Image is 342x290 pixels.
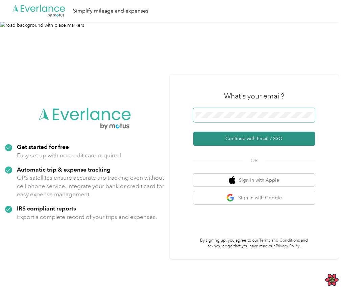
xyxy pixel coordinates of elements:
p: GPS satellites ensure accurate trip tracking even without cell phone service. Integrate your bank... [17,174,165,199]
span: OR [242,157,266,164]
strong: Get started for free [17,143,69,150]
img: apple logo [229,176,236,184]
p: Export a complete record of your trips and expenses. [17,213,157,221]
img: google logo [226,194,235,202]
a: Privacy Policy [276,244,300,249]
strong: IRS compliant reports [17,205,76,212]
h3: What's your email? [224,91,284,101]
button: Open React Query Devtools [325,273,339,287]
div: Simplify mileage and expenses [73,7,148,15]
button: google logoSign in with Google [193,191,315,204]
p: Easy set up with no credit card required [17,151,121,160]
p: By signing up, you agree to our and acknowledge that you have read our . [193,238,315,249]
a: Terms and Conditions [259,238,300,243]
strong: Automatic trip & expense tracking [17,166,111,173]
button: apple logoSign in with Apple [193,174,315,187]
button: Continue with Email / SSO [193,132,315,146]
